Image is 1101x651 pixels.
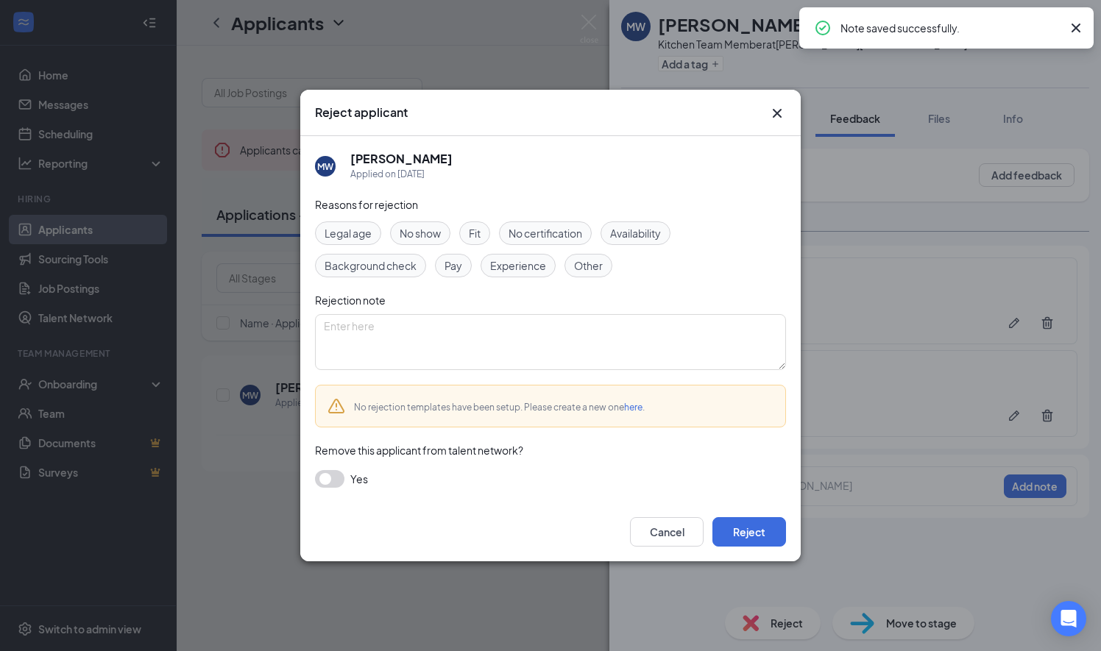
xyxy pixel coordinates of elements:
[328,397,345,415] svg: Warning
[315,198,418,211] span: Reasons for rejection
[624,402,642,413] a: here
[315,444,523,457] span: Remove this applicant from talent network?
[768,104,786,122] svg: Cross
[840,19,1061,37] div: Note saved successfully.
[490,257,546,274] span: Experience
[610,225,661,241] span: Availability
[712,517,786,547] button: Reject
[354,402,645,413] span: No rejection templates have been setup. Please create a new one .
[768,104,786,122] button: Close
[400,225,441,241] span: No show
[350,470,368,488] span: Yes
[315,294,386,307] span: Rejection note
[445,257,462,274] span: Pay
[350,167,453,182] div: Applied on [DATE]
[814,19,832,37] svg: CheckmarkCircle
[469,225,481,241] span: Fit
[1051,601,1086,636] div: Open Intercom Messenger
[1067,19,1085,37] svg: Cross
[325,257,417,274] span: Background check
[317,160,333,173] div: MW
[350,151,453,167] h5: [PERSON_NAME]
[325,225,372,241] span: Legal age
[574,257,603,274] span: Other
[509,225,582,241] span: No certification
[315,104,408,121] h3: Reject applicant
[630,517,704,547] button: Cancel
